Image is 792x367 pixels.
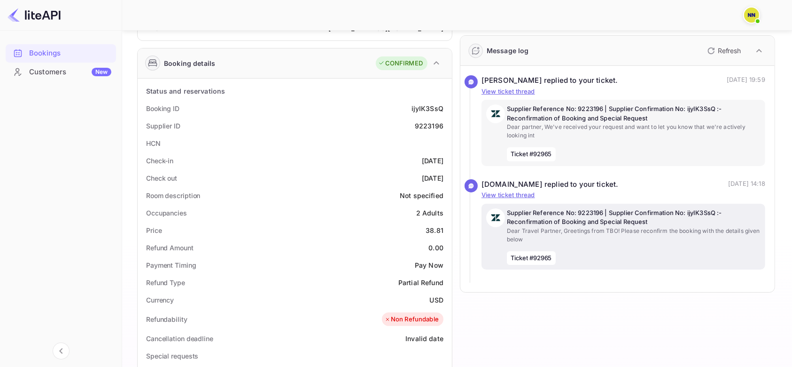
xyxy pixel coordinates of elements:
[29,48,111,59] div: Bookings
[8,8,61,23] img: LiteAPI logo
[146,295,174,305] div: Currency
[146,225,162,235] div: Price
[146,104,179,113] div: Booking ID
[384,315,439,324] div: Non Refundable
[426,225,443,235] div: 38.81
[507,227,761,244] p: Dear Travel Partner, Greetings from TBO! Please reconfirm the booking with the details given below
[415,260,443,270] div: Pay Now
[6,63,116,81] div: CustomersNew
[415,121,443,131] div: 9223196
[398,278,443,287] div: Partial Refund
[146,208,187,218] div: Occupancies
[6,44,116,62] a: Bookings
[430,295,443,305] div: USD
[507,147,556,161] span: Ticket #92965
[744,8,759,23] img: N/A N/A
[728,179,765,190] p: [DATE] 14:18
[507,251,556,265] span: Ticket #92965
[146,121,180,131] div: Supplier ID
[146,334,213,343] div: Cancellation deadline
[146,173,177,183] div: Check out
[146,243,194,253] div: Refund Amount
[400,191,443,200] div: Not specified
[146,191,200,200] div: Room description
[146,156,173,166] div: Check-in
[164,58,215,68] div: Booking details
[507,208,761,227] p: Supplier Reference No: 9223196 | Supplier Confirmation No: ijyIK3SsQ :- Reconfirmation of Booking...
[378,59,423,68] div: CONFIRMED
[53,343,70,359] button: Collapse navigation
[718,46,741,56] p: Refresh
[146,278,185,287] div: Refund Type
[487,46,529,56] div: Message log
[428,243,443,253] div: 0.00
[146,351,198,361] div: Special requests
[6,63,116,80] a: CustomersNew
[702,43,745,58] button: Refresh
[92,68,111,76] div: New
[146,138,161,148] div: HCN
[146,86,225,96] div: Status and reservations
[486,104,505,123] img: AwvSTEc2VUhQAAAAAElFTkSuQmCC
[727,75,765,86] p: [DATE] 19:59
[481,75,618,86] div: [PERSON_NAME] replied to your ticket.
[481,191,765,200] p: View ticket thread
[422,156,443,166] div: [DATE]
[481,87,765,96] p: View ticket thread
[486,208,505,227] img: AwvSTEc2VUhQAAAAAElFTkSuQmCC
[416,208,443,218] div: 2 Adults
[412,104,443,113] div: ijyIK3SsQ
[507,104,761,123] p: Supplier Reference No: 9223196 | Supplier Confirmation No: ijyIK3SsQ :- Reconfirmation of Booking...
[507,123,761,140] p: Dear partner, We've received your request and want to let you know that we're actively looking int
[146,260,196,270] div: Payment Timing
[146,314,187,324] div: Refundability
[29,67,111,78] div: Customers
[405,334,443,343] div: Invalid date
[422,173,443,183] div: [DATE]
[481,179,619,190] div: [DOMAIN_NAME] replied to your ticket.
